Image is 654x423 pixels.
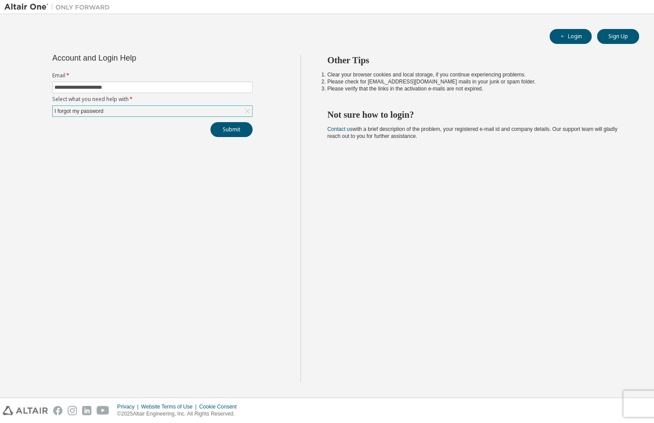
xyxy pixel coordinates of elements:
button: Sign Up [597,29,639,44]
img: youtube.svg [97,406,109,415]
li: Please verify that the links in the activation e-mails are not expired. [327,85,623,92]
div: I forgot my password [53,106,105,116]
img: altair_logo.svg [3,406,48,415]
div: Website Terms of Use [141,403,199,410]
div: Privacy [117,403,141,410]
img: linkedin.svg [82,406,91,415]
div: Account and Login Help [52,54,213,61]
button: Submit [210,122,253,137]
h2: Not sure how to login? [327,109,623,120]
label: Email [52,72,253,79]
li: Please check for [EMAIL_ADDRESS][DOMAIN_NAME] mails in your junk or spam folder. [327,78,623,85]
li: Clear your browser cookies and local storage, if you continue experiencing problems. [327,71,623,78]
div: Cookie Consent [199,403,242,410]
p: © 2025 Altair Engineering, Inc. All Rights Reserved. [117,410,242,418]
img: Altair One [4,3,114,11]
h2: Other Tips [327,54,623,66]
div: I forgot my password [53,106,252,116]
button: Login [549,29,592,44]
img: instagram.svg [68,406,77,415]
label: Select what you need help with [52,96,253,103]
a: Contact us [327,126,352,132]
span: with a brief description of the problem, your registered e-mail id and company details. Our suppo... [327,126,617,139]
img: facebook.svg [53,406,62,415]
